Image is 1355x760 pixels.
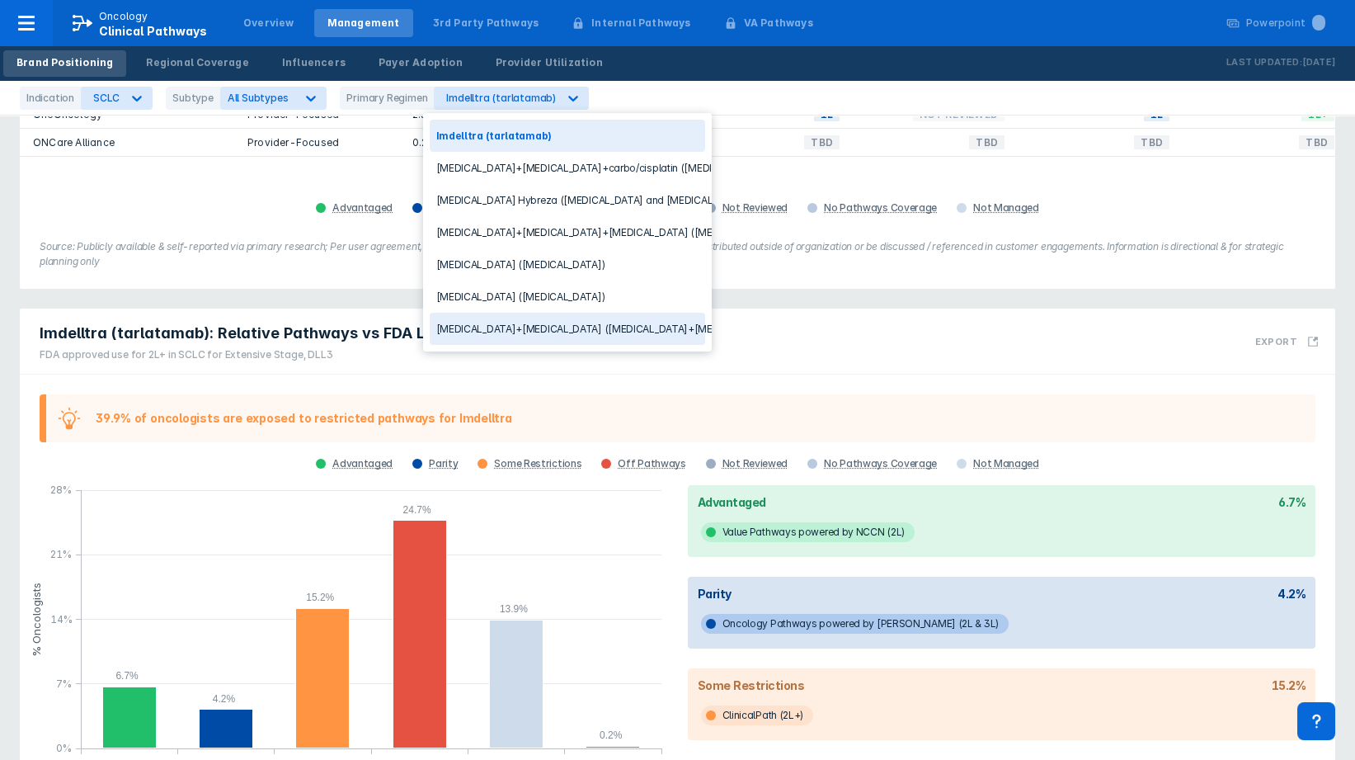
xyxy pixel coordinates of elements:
div: Advantaged [698,495,766,509]
span: TBD [804,133,840,152]
tspan: 0% [56,742,72,754]
div: Overview [243,16,294,31]
div: Imdelltra (tarlatamab) [430,120,705,152]
div: VA Pathways [744,16,813,31]
div: 39.9% of oncologists are exposed to restricted pathways for Imdelltra [96,412,512,425]
span: ClinicalPath (2L+) [701,706,814,725]
p: Oncology [99,9,148,24]
tspan: % Oncologists [30,583,43,657]
div: [MEDICAL_DATA] ([MEDICAL_DATA]) [430,248,705,281]
p: Last Updated: [1226,54,1302,71]
button: Export [1245,315,1329,367]
div: Provider-Focused [247,135,386,149]
div: Some Restrictions [698,678,805,692]
div: Advantaged [332,201,393,215]
a: Management [314,9,413,37]
div: Payer Adoption [379,55,463,70]
span: Value Pathways powered by NCCN (2L) [701,522,915,542]
div: [MEDICAL_DATA]+[MEDICAL_DATA] ([MEDICAL_DATA]+[MEDICAL_DATA]) [430,313,705,345]
div: Management [327,16,400,31]
div: 6.7% [1278,495,1306,509]
div: Parity [429,457,458,470]
div: Not Managed [973,457,1039,470]
span: Clinical Pathways [99,24,207,38]
div: [MEDICAL_DATA] Hybreza ([MEDICAL_DATA] and [MEDICAL_DATA]-tqjs) [430,184,705,216]
div: Brand Positioning [16,55,113,70]
div: SCLC [93,92,120,104]
tspan: 28% [50,484,72,496]
div: Some Restrictions [494,457,581,470]
a: Payer Adoption [365,50,476,77]
tspan: 0.2% [600,729,623,741]
div: Advantaged [332,457,393,470]
div: Not Reviewed [722,457,788,470]
tspan: 21% [50,548,72,560]
div: Influencers [282,55,346,70]
a: Influencers [269,50,359,77]
div: 0.2% [412,135,510,149]
tspan: 15.2% [306,592,334,603]
div: 3rd Party Pathways [433,16,539,31]
span: All Subtypes [228,92,289,104]
div: 15.2% [1272,678,1306,692]
div: Primary Regimen [340,87,434,110]
div: Parity [698,587,732,601]
div: 4.2% [1277,587,1306,601]
span: TBD [969,133,1004,152]
div: Subtype [166,87,220,110]
span: TBD [1134,133,1169,152]
div: No Pathways Coverage [824,457,937,470]
div: Regional Coverage [146,55,248,70]
tspan: 4.2% [213,693,236,705]
p: [DATE] [1302,54,1335,71]
div: FDA approved use for 2L+ in SCLC for Extensive Stage, DLL3 [40,347,447,362]
div: Provider Utilization [496,55,603,70]
div: Not Reviewed [722,201,788,215]
a: ONCare Alliance [33,136,115,149]
div: Not Managed [973,201,1039,215]
div: Indication [20,87,81,110]
tspan: 6.7% [115,670,139,682]
a: 3rd Party Pathways [420,9,553,37]
span: Imdelltra (tarlatamab): Relative Pathways vs FDA Line [40,323,447,343]
div: No Pathways Coverage [824,201,937,215]
div: [MEDICAL_DATA]+[MEDICAL_DATA]+[MEDICAL_DATA] ([MEDICAL_DATA]+[MEDICAL_DATA]+[MEDICAL_DATA]) [430,216,705,248]
div: Imdelltra (tarlatamab) [446,92,556,104]
div: [MEDICAL_DATA]+[MEDICAL_DATA]+carbo/cisplatin ([MEDICAL_DATA]+[MEDICAL_DATA]+carbo/cisplatin) [430,152,705,184]
span: Oncology Pathways powered by [PERSON_NAME] (2L & 3L) [701,614,1009,634]
div: Powerpoint [1246,16,1325,31]
tspan: 7% [56,677,72,690]
h3: Export [1255,336,1297,347]
span: TBD [1299,133,1334,152]
tspan: 14% [50,613,73,625]
a: Provider Utilization [482,50,616,77]
tspan: 24.7% [403,504,431,516]
a: Brand Positioning [3,50,126,77]
div: [MEDICAL_DATA] ([MEDICAL_DATA]) [430,281,705,313]
a: Regional Coverage [133,50,261,77]
tspan: 13.9% [500,603,528,615]
figcaption: Source: Publicly available & self-reported via primary research; Per user agreement, all webtool ... [40,239,1315,269]
div: Off Pathways [618,457,685,470]
a: Overview [230,9,308,37]
div: Internal Pathways [591,16,690,31]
